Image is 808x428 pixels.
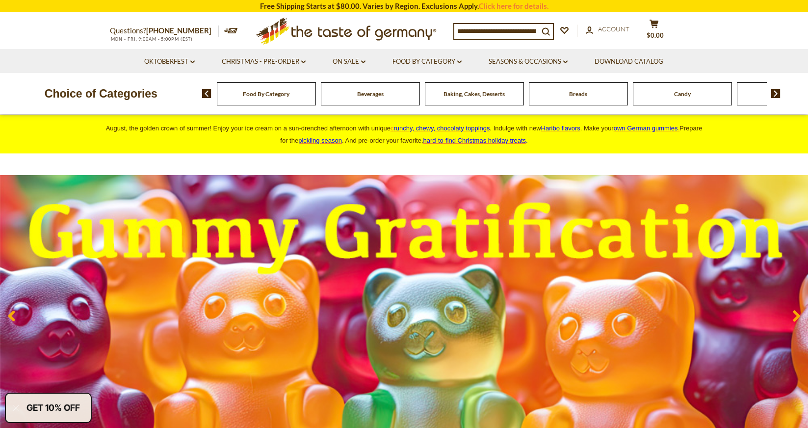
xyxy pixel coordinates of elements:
span: . [423,137,528,144]
a: pickling season [298,137,342,144]
a: Click here for details. [479,1,548,10]
span: $0.00 [647,31,664,39]
img: next arrow [771,89,781,98]
a: Food By Category [392,56,462,67]
a: Christmas - PRE-ORDER [222,56,306,67]
a: Haribo flavors [541,125,580,132]
img: previous arrow [202,89,211,98]
span: own German gummies [614,125,678,132]
a: hard-to-find Christmas holiday treats [423,137,526,144]
a: crunchy, chewy, chocolaty toppings [391,125,490,132]
span: August, the golden crown of summer! Enjoy your ice cream on a sun-drenched afternoon with unique ... [106,125,703,144]
a: Food By Category [243,90,289,98]
span: runchy, chewy, chocolaty toppings [393,125,490,132]
span: MON - FRI, 9:00AM - 5:00PM (EST) [110,36,193,42]
a: Download Catalog [595,56,663,67]
a: Baking, Cakes, Desserts [443,90,505,98]
a: On Sale [333,56,365,67]
a: Candy [674,90,691,98]
a: Oktoberfest [144,56,195,67]
a: [PHONE_NUMBER] [146,26,211,35]
a: Breads [569,90,587,98]
p: Questions? [110,25,219,37]
a: Seasons & Occasions [489,56,568,67]
span: Account [598,25,629,33]
a: Account [586,24,629,35]
a: own German gummies. [614,125,679,132]
button: $0.00 [640,19,669,44]
a: Beverages [357,90,384,98]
